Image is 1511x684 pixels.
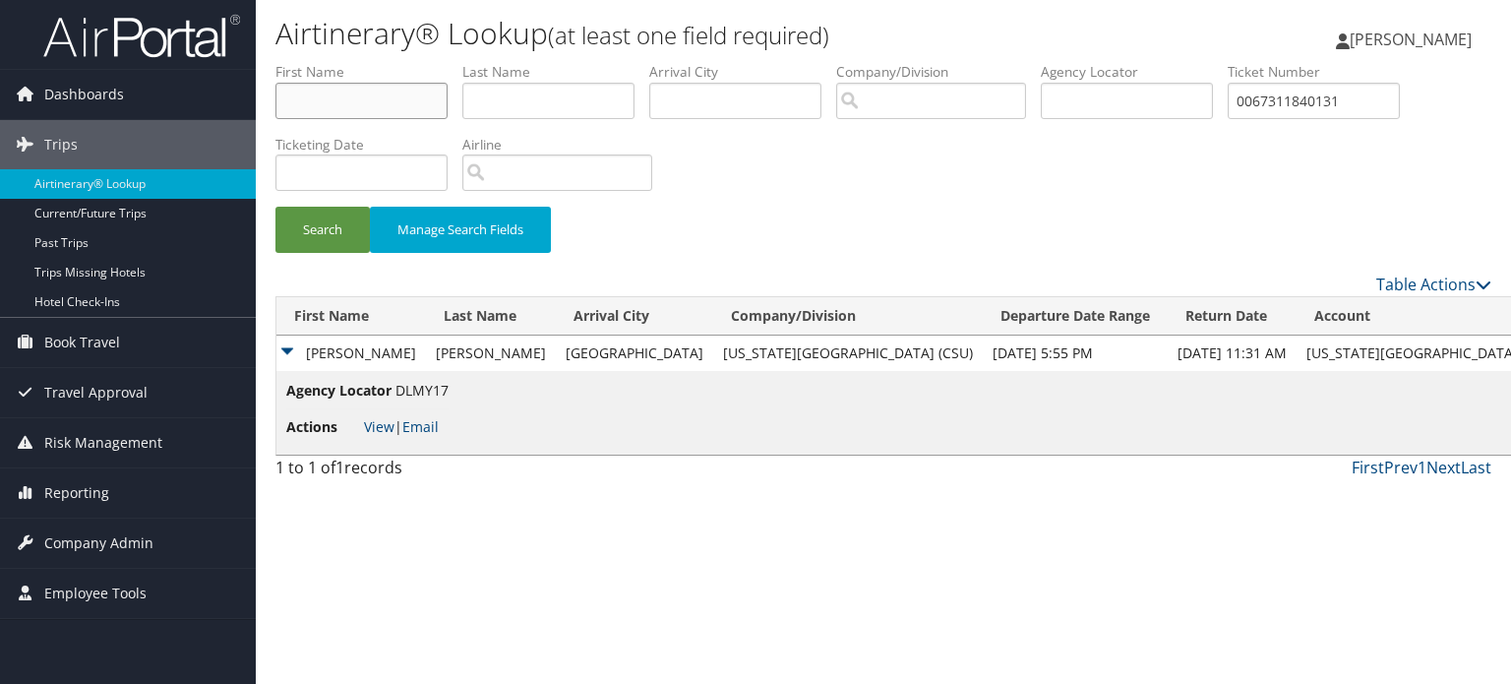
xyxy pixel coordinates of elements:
th: Departure Date Range: activate to sort column ascending [983,297,1168,336]
span: Employee Tools [44,569,147,618]
a: View [364,417,394,436]
a: First [1352,457,1384,478]
th: Last Name: activate to sort column ascending [426,297,556,336]
span: Reporting [44,468,109,518]
th: Company/Division [713,297,983,336]
span: Risk Management [44,418,162,467]
span: Book Travel [44,318,120,367]
a: Table Actions [1376,274,1491,295]
th: Arrival City: activate to sort column ascending [556,297,713,336]
td: [DATE] 11:31 AM [1168,336,1297,371]
a: [PERSON_NAME] [1336,10,1491,69]
span: Agency Locator [286,380,392,402]
td: [PERSON_NAME] [276,336,426,371]
th: First Name: activate to sort column ascending [276,297,426,336]
span: 1 [335,457,344,478]
a: Last [1461,457,1491,478]
span: Travel Approval [44,368,148,417]
label: Arrival City [649,62,836,82]
span: Company Admin [44,519,153,568]
a: Email [402,417,439,436]
div: 1 to 1 of records [275,456,558,489]
th: Return Date: activate to sort column ascending [1168,297,1297,336]
a: 1 [1418,457,1426,478]
label: Agency Locator [1041,62,1228,82]
td: [DATE] 5:55 PM [983,336,1168,371]
button: Manage Search Fields [370,207,551,253]
span: Actions [286,416,360,438]
td: [GEOGRAPHIC_DATA] [556,336,713,371]
td: [PERSON_NAME] [426,336,556,371]
label: Ticket Number [1228,62,1415,82]
label: Company/Division [836,62,1041,82]
button: Search [275,207,370,253]
h1: Airtinerary® Lookup [275,13,1086,54]
small: (at least one field required) [548,19,829,51]
label: Airline [462,135,667,155]
a: Prev [1384,457,1418,478]
img: airportal-logo.png [43,13,240,59]
td: [US_STATE][GEOGRAPHIC_DATA] (CSU) [713,336,983,371]
label: Last Name [462,62,649,82]
span: Dashboards [44,70,124,119]
span: DLMY17 [395,381,449,400]
span: [PERSON_NAME] [1350,29,1472,50]
label: First Name [275,62,462,82]
a: Next [1426,457,1461,478]
span: | [364,417,439,436]
span: Trips [44,120,78,169]
label: Ticketing Date [275,135,462,155]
